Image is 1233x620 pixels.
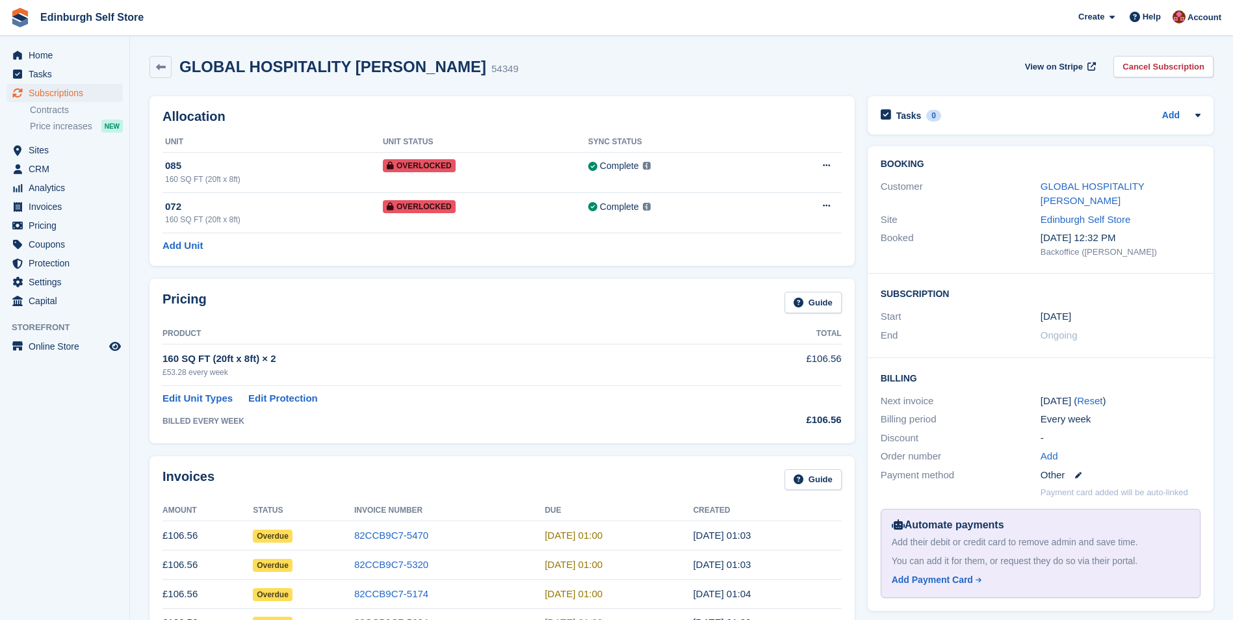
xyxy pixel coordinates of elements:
[179,58,486,75] h2: GLOBAL HOSPITALITY [PERSON_NAME]
[892,517,1189,533] div: Automate payments
[6,254,123,272] a: menu
[1041,214,1130,225] a: Edinburgh Self Store
[881,468,1041,483] div: Payment method
[30,104,123,116] a: Contracts
[1025,60,1083,73] span: View on Stripe
[6,216,123,235] a: menu
[1078,10,1104,23] span: Create
[35,6,149,28] a: Edinburgh Self Store
[162,292,207,313] h2: Pricing
[248,391,318,406] a: Edit Protection
[881,394,1041,409] div: Next invoice
[926,110,941,122] div: 0
[165,214,383,226] div: 160 SQ FT (20ft x 8ft)
[881,449,1041,464] div: Order number
[693,500,841,521] th: Created
[545,500,693,521] th: Due
[785,469,842,491] a: Guide
[1188,11,1221,24] span: Account
[162,109,842,124] h2: Allocation
[30,119,123,133] a: Price increases NEW
[881,371,1201,384] h2: Billing
[545,530,603,541] time: 2025-08-10 00:00:00 UTC
[881,431,1041,446] div: Discount
[881,213,1041,227] div: Site
[29,141,107,159] span: Sites
[881,179,1041,209] div: Customer
[1143,10,1161,23] span: Help
[881,287,1201,300] h2: Subscription
[29,216,107,235] span: Pricing
[253,500,354,521] th: Status
[716,413,841,428] div: £106.56
[643,162,651,170] img: icon-info-grey-7440780725fd019a000dd9b08b2336e03edf1995a4989e88bcd33f0948082b44.svg
[29,160,107,178] span: CRM
[1162,109,1180,123] a: Add
[165,159,383,174] div: 085
[165,200,383,214] div: 072
[892,573,1184,587] a: Add Payment Card
[643,203,651,211] img: icon-info-grey-7440780725fd019a000dd9b08b2336e03edf1995a4989e88bcd33f0948082b44.svg
[491,62,519,77] div: 54349
[785,292,842,313] a: Guide
[101,120,123,133] div: NEW
[1041,181,1145,207] a: GLOBAL HOSPITALITY [PERSON_NAME]
[6,84,123,102] a: menu
[892,554,1189,568] div: You can add it for them, or request they do so via their portal.
[896,110,922,122] h2: Tasks
[1077,395,1102,406] a: Reset
[6,160,123,178] a: menu
[162,580,253,609] td: £106.56
[354,588,428,599] a: 82CCB9C7-5174
[253,530,292,543] span: Overdue
[588,132,764,153] th: Sync Status
[1041,246,1201,259] div: Backoffice ([PERSON_NAME])
[12,321,129,334] span: Storefront
[1041,449,1058,464] a: Add
[383,200,456,213] span: Overlocked
[693,559,751,570] time: 2025-08-02 00:03:53 UTC
[165,174,383,185] div: 160 SQ FT (20ft x 8ft)
[1041,486,1188,499] p: Payment card added will be auto-linked
[162,469,214,491] h2: Invoices
[881,412,1041,427] div: Billing period
[162,239,203,253] a: Add Unit
[162,550,253,580] td: £106.56
[29,273,107,291] span: Settings
[881,231,1041,258] div: Booked
[6,141,123,159] a: menu
[892,573,973,587] div: Add Payment Card
[600,159,639,173] div: Complete
[29,179,107,197] span: Analytics
[545,559,603,570] time: 2025-08-03 00:00:00 UTC
[29,46,107,64] span: Home
[29,84,107,102] span: Subscriptions
[716,324,841,344] th: Total
[29,65,107,83] span: Tasks
[354,500,545,521] th: Invoice Number
[892,536,1189,549] div: Add their debit or credit card to remove admin and save time.
[881,159,1201,170] h2: Booking
[354,530,428,541] a: 82CCB9C7-5470
[1020,56,1098,77] a: View on Stripe
[1041,431,1201,446] div: -
[29,254,107,272] span: Protection
[545,588,603,599] time: 2025-07-27 00:00:00 UTC
[6,46,123,64] a: menu
[354,559,428,570] a: 82CCB9C7-5320
[6,292,123,310] a: menu
[716,344,841,385] td: £106.56
[693,588,751,599] time: 2025-07-26 00:04:06 UTC
[1041,329,1078,341] span: Ongoing
[29,292,107,310] span: Capital
[1041,231,1201,246] div: [DATE] 12:32 PM
[29,198,107,216] span: Invoices
[29,235,107,253] span: Coupons
[6,65,123,83] a: menu
[693,530,751,541] time: 2025-08-09 00:03:31 UTC
[107,339,123,354] a: Preview store
[1041,468,1201,483] div: Other
[881,309,1041,324] div: Start
[1041,394,1201,409] div: [DATE] ( )
[6,273,123,291] a: menu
